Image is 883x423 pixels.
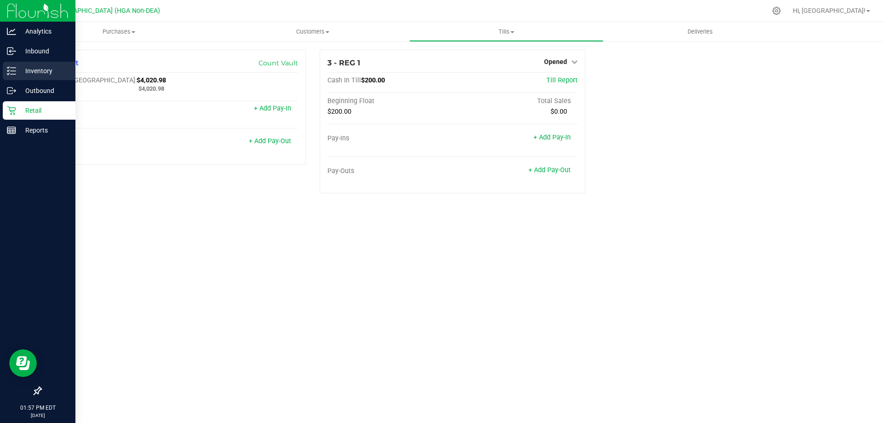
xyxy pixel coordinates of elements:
[28,7,160,15] span: PNW.7-[GEOGRAPHIC_DATA] (HGA Non-DEA)
[16,105,71,116] p: Retail
[254,104,291,112] a: + Add Pay-In
[327,167,453,175] div: Pay-Outs
[409,22,603,41] a: Tills
[327,97,453,105] div: Beginning Float
[550,108,567,116] span: $0.00
[4,412,71,419] p: [DATE]
[22,28,216,36] span: Purchases
[327,108,351,116] span: $200.00
[16,46,71,57] p: Inbound
[249,137,291,145] a: + Add Pay-Out
[453,97,578,105] div: Total Sales
[16,26,71,37] p: Analytics
[7,27,16,36] inline-svg: Analytics
[258,59,298,67] a: Count Vault
[410,28,602,36] span: Tills
[361,76,385,84] span: $200.00
[16,125,71,136] p: Reports
[16,85,71,96] p: Outbound
[793,7,866,14] span: Hi, [GEOGRAPHIC_DATA]!
[48,76,137,84] span: Cash In [GEOGRAPHIC_DATA]:
[546,76,578,84] a: Till Report
[7,86,16,95] inline-svg: Outbound
[22,22,216,41] a: Purchases
[675,28,725,36] span: Deliveries
[48,105,173,114] div: Pay-Ins
[7,66,16,75] inline-svg: Inventory
[603,22,797,41] a: Deliveries
[137,76,166,84] span: $4,020.98
[771,6,782,15] div: Manage settings
[327,76,361,84] span: Cash In Till
[9,349,37,377] iframe: Resource center
[216,22,409,41] a: Customers
[327,58,360,67] span: 3 - REG 1
[16,65,71,76] p: Inventory
[528,166,571,174] a: + Add Pay-Out
[138,85,164,92] span: $4,020.98
[327,134,453,143] div: Pay-Ins
[533,133,571,141] a: + Add Pay-In
[4,404,71,412] p: 01:57 PM EDT
[544,58,567,65] span: Opened
[216,28,409,36] span: Customers
[7,46,16,56] inline-svg: Inbound
[48,138,173,146] div: Pay-Outs
[7,126,16,135] inline-svg: Reports
[7,106,16,115] inline-svg: Retail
